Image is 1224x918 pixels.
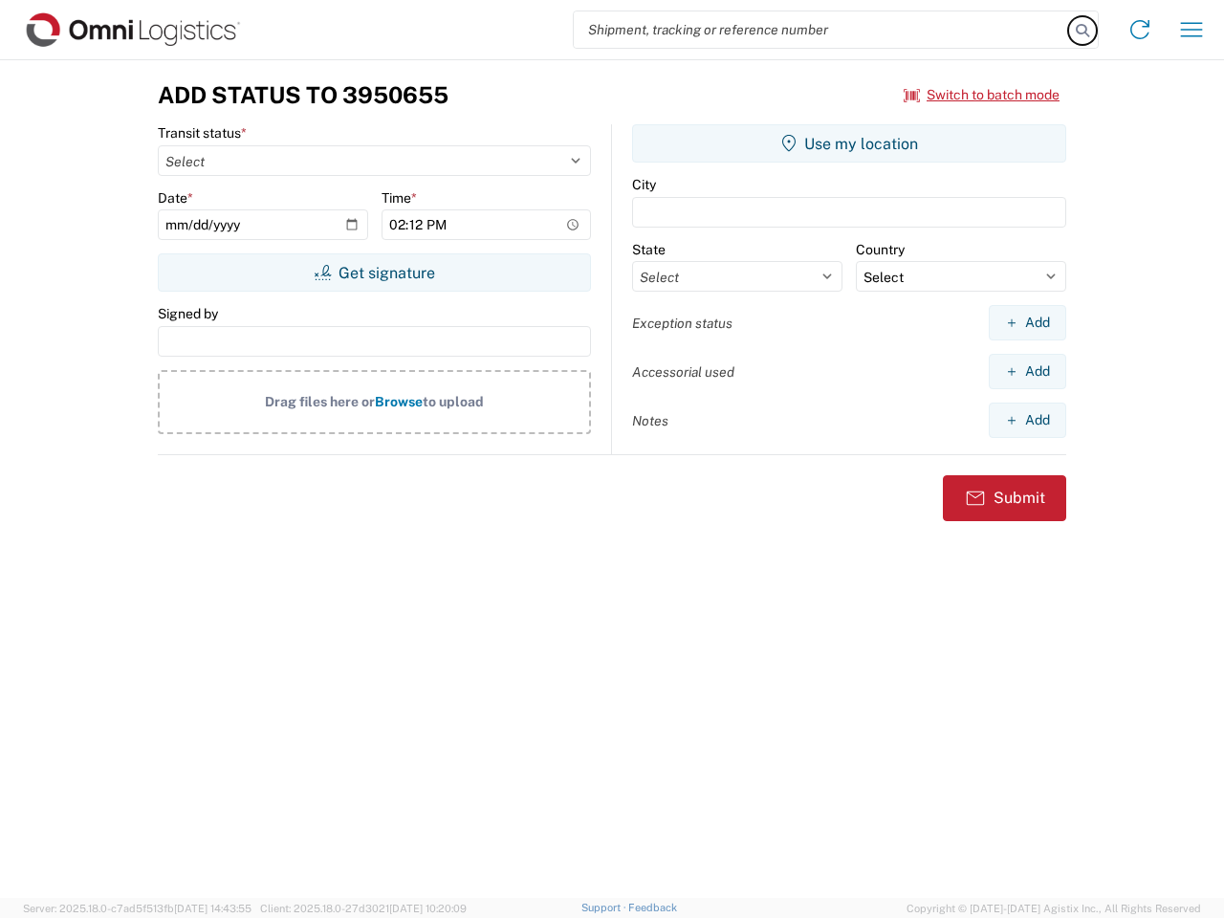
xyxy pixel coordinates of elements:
[856,241,905,258] label: Country
[174,903,251,914] span: [DATE] 14:43:55
[375,394,423,409] span: Browse
[265,394,375,409] span: Drag files here or
[943,475,1066,521] button: Submit
[632,124,1066,163] button: Use my location
[158,305,218,322] label: Signed by
[423,394,484,409] span: to upload
[158,189,193,207] label: Date
[904,79,1060,111] button: Switch to batch mode
[632,241,666,258] label: State
[628,902,677,913] a: Feedback
[989,354,1066,389] button: Add
[581,902,629,913] a: Support
[260,903,467,914] span: Client: 2025.18.0-27d3021
[382,189,417,207] label: Time
[158,124,247,142] label: Transit status
[632,176,656,193] label: City
[23,903,251,914] span: Server: 2025.18.0-c7ad5f513fb
[907,900,1201,917] span: Copyright © [DATE]-[DATE] Agistix Inc., All Rights Reserved
[574,11,1069,48] input: Shipment, tracking or reference number
[632,363,734,381] label: Accessorial used
[158,81,448,109] h3: Add Status to 3950655
[989,403,1066,438] button: Add
[158,253,591,292] button: Get signature
[632,412,668,429] label: Notes
[989,305,1066,340] button: Add
[632,315,732,332] label: Exception status
[389,903,467,914] span: [DATE] 10:20:09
